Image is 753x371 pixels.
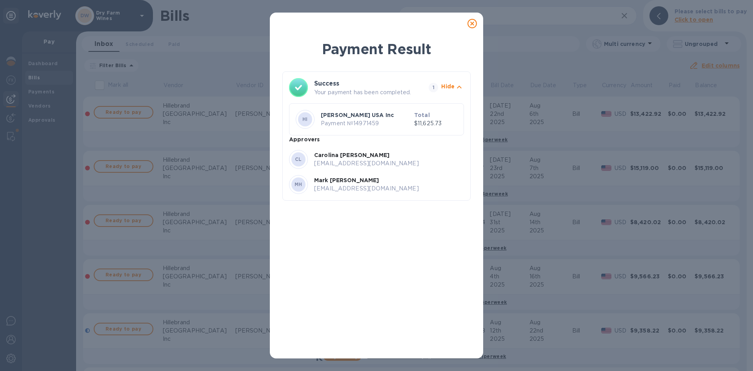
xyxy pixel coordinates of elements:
[295,156,302,162] b: CL
[441,82,464,93] button: Hide
[414,112,430,118] b: Total
[282,39,471,59] h1: Payment Result
[314,152,389,158] b: Carolina [PERSON_NAME]
[429,83,438,92] span: 1
[321,111,411,119] p: [PERSON_NAME] USA Inc
[289,136,320,143] b: Approvers
[414,119,457,128] p: $11,625.73
[314,177,379,183] b: Mark [PERSON_NAME]
[314,159,464,168] p: [EMAIL_ADDRESS][DOMAIN_NAME]
[295,181,302,187] b: MH
[441,82,455,90] p: Hide
[314,88,426,97] p: Your payment has been completed.
[314,185,464,193] p: [EMAIL_ADDRESS][DOMAIN_NAME]
[302,116,308,122] b: HI
[321,119,411,128] p: Payment № 14971459
[314,79,415,88] h3: Success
